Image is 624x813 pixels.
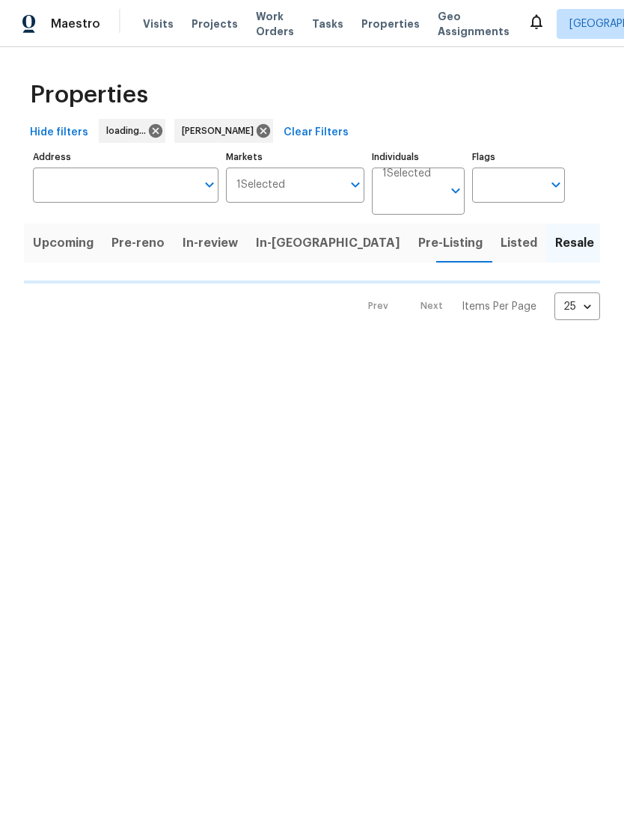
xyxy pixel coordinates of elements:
[284,123,349,142] span: Clear Filters
[182,123,260,138] span: [PERSON_NAME]
[30,88,148,102] span: Properties
[99,119,165,143] div: loading...
[445,180,466,201] button: Open
[472,153,565,162] label: Flags
[183,233,238,254] span: In-review
[33,233,94,254] span: Upcoming
[143,16,174,31] span: Visits
[236,179,285,191] span: 1 Selected
[30,123,88,142] span: Hide filters
[256,9,294,39] span: Work Orders
[106,123,152,138] span: loading...
[256,233,400,254] span: In-[GEOGRAPHIC_DATA]
[278,119,355,147] button: Clear Filters
[382,168,431,180] span: 1 Selected
[24,119,94,147] button: Hide filters
[174,119,273,143] div: [PERSON_NAME]
[462,299,536,314] p: Items Per Page
[361,16,420,31] span: Properties
[501,233,537,254] span: Listed
[192,16,238,31] span: Projects
[51,16,100,31] span: Maestro
[554,287,600,326] div: 25
[555,233,594,254] span: Resale
[199,174,220,195] button: Open
[312,19,343,29] span: Tasks
[438,9,510,39] span: Geo Assignments
[372,153,465,162] label: Individuals
[111,233,165,254] span: Pre-reno
[345,174,366,195] button: Open
[226,153,365,162] label: Markets
[545,174,566,195] button: Open
[418,233,483,254] span: Pre-Listing
[33,153,218,162] label: Address
[354,292,600,320] nav: Pagination Navigation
